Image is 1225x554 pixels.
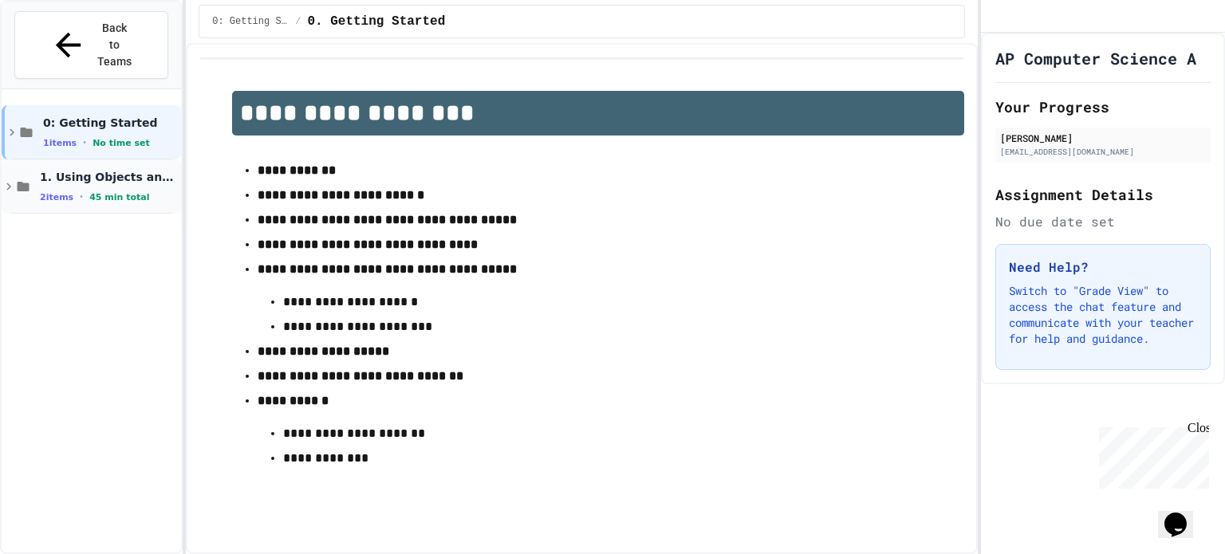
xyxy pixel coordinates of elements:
[40,170,178,184] span: 1. Using Objects and Methods
[1093,421,1209,489] iframe: chat widget
[995,47,1196,69] h1: AP Computer Science A
[1000,146,1206,158] div: [EMAIL_ADDRESS][DOMAIN_NAME]
[295,15,301,28] span: /
[6,6,110,101] div: Chat with us now!Close
[43,116,178,130] span: 0: Getting Started
[93,138,150,148] span: No time set
[14,11,168,79] button: Back to Teams
[97,20,134,70] span: Back to Teams
[1158,490,1209,538] iframe: chat widget
[995,183,1211,206] h2: Assignment Details
[43,138,77,148] span: 1 items
[80,191,83,203] span: •
[307,12,445,31] span: 0. Getting Started
[40,192,73,202] span: 2 items
[83,136,86,149] span: •
[89,192,149,202] span: 45 min total
[1009,283,1197,347] p: Switch to "Grade View" to access the chat feature and communicate with your teacher for help and ...
[1009,257,1197,277] h3: Need Help?
[212,15,289,28] span: 0: Getting Started
[1000,131,1206,145] div: [PERSON_NAME]
[995,96,1211,118] h2: Your Progress
[995,212,1211,231] div: No due date set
